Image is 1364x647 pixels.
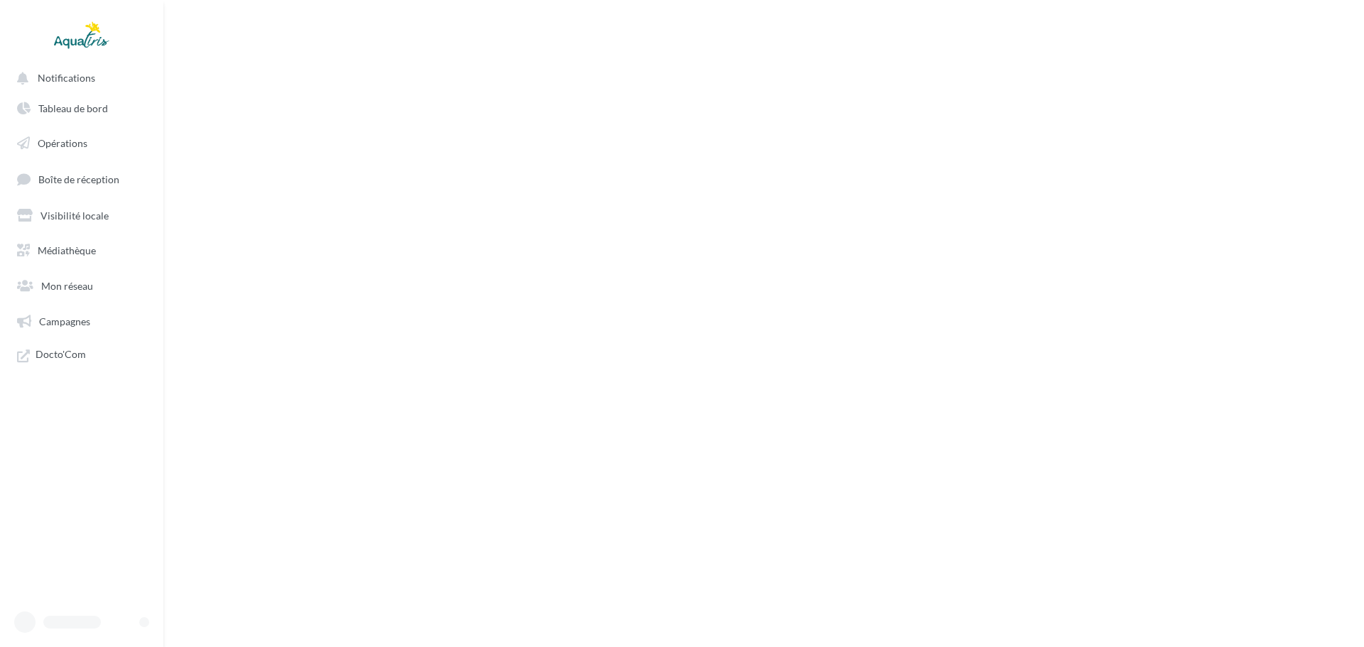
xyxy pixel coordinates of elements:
[38,72,95,85] span: Notifications
[38,102,108,114] span: Tableau de bord
[9,129,155,158] a: Opérations
[9,342,155,371] a: Docto'Com
[36,347,86,366] span: Docto'Com
[39,315,90,327] span: Campagnes
[9,164,155,195] a: Boîte de réception
[38,137,87,149] span: Opérations
[9,201,155,231] a: Visibilité locale
[40,209,109,221] span: Visibilité locale
[38,173,119,185] span: Boîte de réception
[41,280,93,292] span: Mon réseau
[9,271,155,301] a: Mon réseau
[38,244,96,256] span: Médiathèque
[9,236,155,266] a: Médiathèque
